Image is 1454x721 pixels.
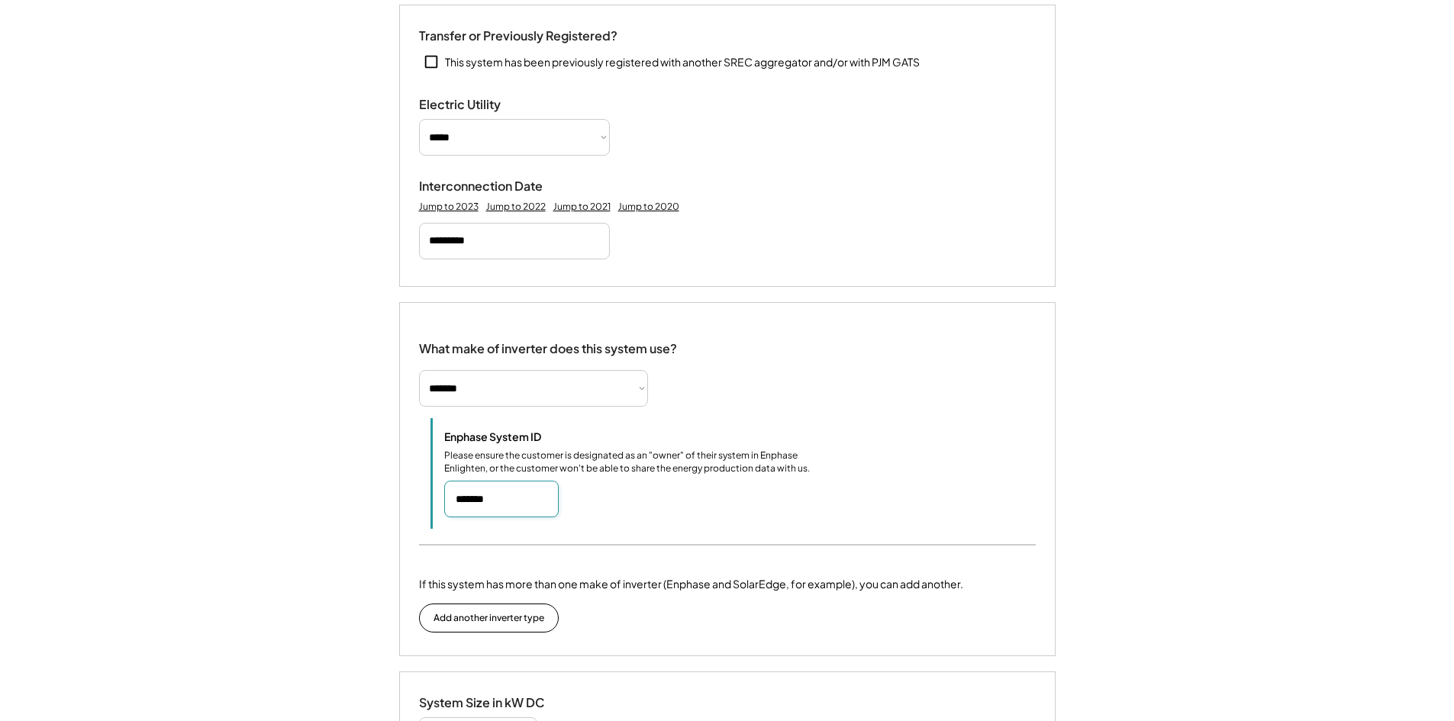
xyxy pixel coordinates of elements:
[419,179,572,195] div: Interconnection Date
[618,201,679,213] div: Jump to 2020
[419,604,559,632] button: Add another inverter type
[419,576,963,592] div: If this system has more than one make of inverter (Enphase and SolarEdge, for example), you can a...
[445,55,920,70] div: This system has been previously registered with another SREC aggregator and/or with PJM GATS
[419,28,617,44] div: Transfer or Previously Registered?
[444,449,826,475] div: Please ensure the customer is designated as an "owner" of their system in Enphase Enlighten, or t...
[444,430,597,443] div: Enphase System ID
[419,695,572,711] div: System Size in kW DC
[419,201,479,213] div: Jump to 2023
[419,326,677,360] div: What make of inverter does this system use?
[553,201,611,213] div: Jump to 2021
[486,201,546,213] div: Jump to 2022
[419,97,572,113] div: Electric Utility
